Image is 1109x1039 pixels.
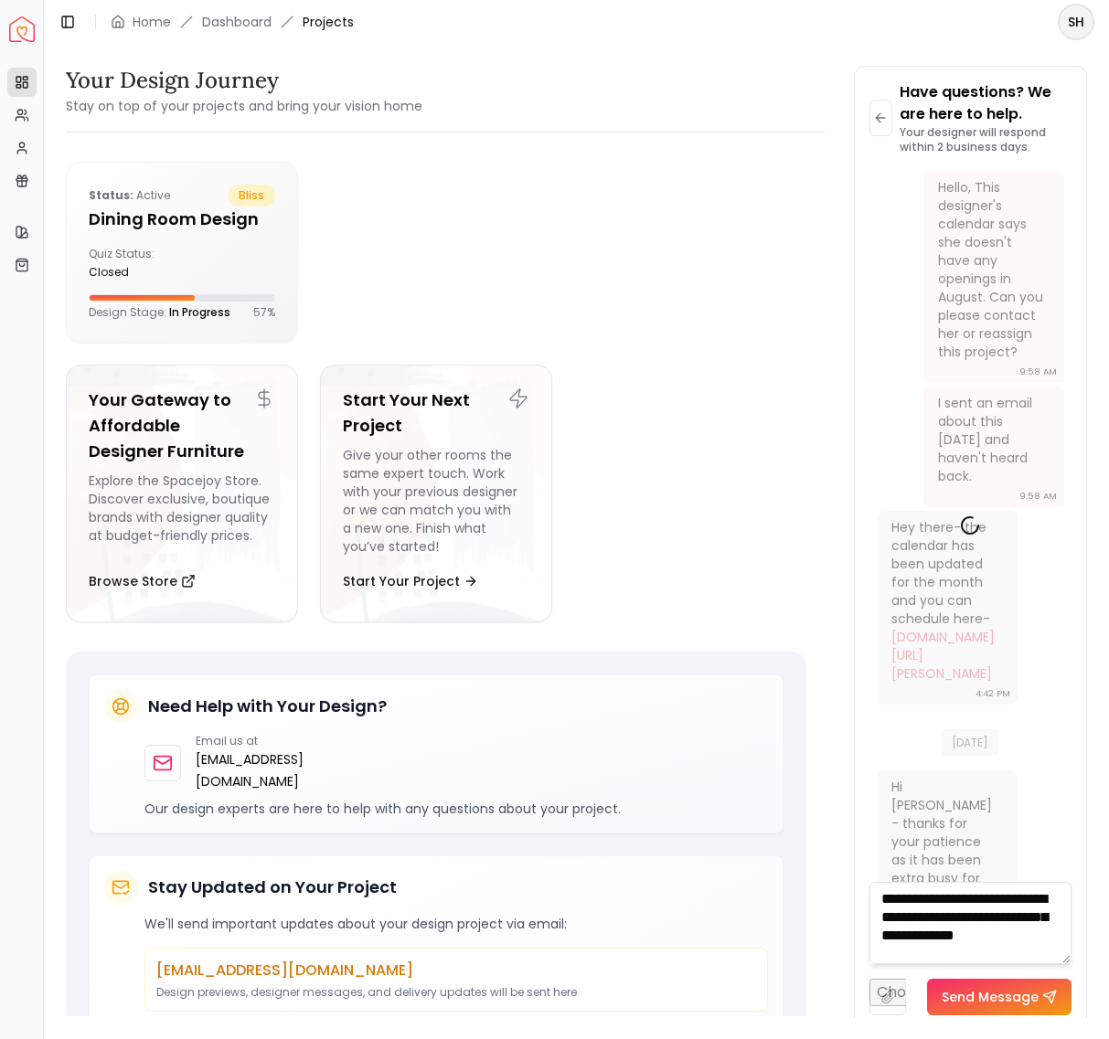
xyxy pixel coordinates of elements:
div: Hi [PERSON_NAME]- thanks for your patience as it has been extra busy for me- I am waiting on a ro... [891,778,999,997]
p: We'll send important updates about your design project via email: [144,915,768,933]
a: Spacejoy [9,16,35,42]
h5: Stay Updated on Your Project [148,875,397,900]
button: Start Your Project [343,563,478,599]
h3: Your Design Journey [66,66,422,95]
h5: Start Your Next Project [343,387,529,439]
a: [DOMAIN_NAME][URL][PERSON_NAME] [891,628,995,683]
img: Spacejoy Logo [9,16,35,42]
div: closed [89,265,175,280]
p: Have questions? We are here to help. [900,81,1072,125]
p: Your designer will respond within 2 business days. [900,125,1072,154]
p: Email us at [196,734,304,748]
nav: breadcrumb [111,13,354,31]
button: Browse Store [89,563,196,599]
div: 9:58 AM [1019,363,1057,381]
div: 4:42 PM [976,684,1010,703]
p: active [89,185,170,207]
div: Hey there- the calendar has been updated for the month and you can schedule here- [891,518,999,683]
h5: Your Gateway to Affordable Designer Furniture [89,387,275,464]
button: SH [1058,4,1094,40]
p: [EMAIL_ADDRESS][DOMAIN_NAME] [156,959,756,981]
a: Home [133,13,171,31]
p: Design previews, designer messages, and delivery updates will be sent here [156,985,756,1000]
div: Hello, This designer's calendar says she doesn't have any openings in August. Can you please cont... [938,178,1046,361]
p: Our design experts are here to help with any questions about your project. [144,800,768,818]
span: Projects [303,13,354,31]
a: Your Gateway to Affordable Designer FurnitureExplore the Spacejoy Store. Discover exclusive, bout... [66,365,298,622]
span: [DATE] [941,729,999,756]
div: 9:58 AM [1019,487,1057,505]
div: Explore the Spacejoy Store. Discover exclusive, boutique brands with designer quality at budget-f... [89,472,275,556]
h5: Need Help with Your Design? [148,694,387,719]
a: Dashboard [202,13,272,31]
span: SH [1060,5,1093,38]
div: Give your other rooms the same expert touch. Work with your previous designer or we can match you... [343,446,529,556]
p: 57 % [253,305,275,320]
button: Send Message [927,979,1072,1015]
div: I sent an email about this [DATE] and haven't heard back. [938,394,1046,485]
h5: Dining Room design [89,207,275,232]
a: Start Your Next ProjectGive your other rooms the same expert touch. Work with your previous desig... [320,365,552,622]
p: Design Stage: [89,305,230,320]
b: Status: [89,187,133,203]
a: [EMAIL_ADDRESS][DOMAIN_NAME] [196,748,304,792]
div: Quiz Status: [89,247,175,280]
span: bliss [228,185,275,207]
span: In Progress [169,304,230,320]
small: Stay on top of your projects and bring your vision home [66,97,422,115]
